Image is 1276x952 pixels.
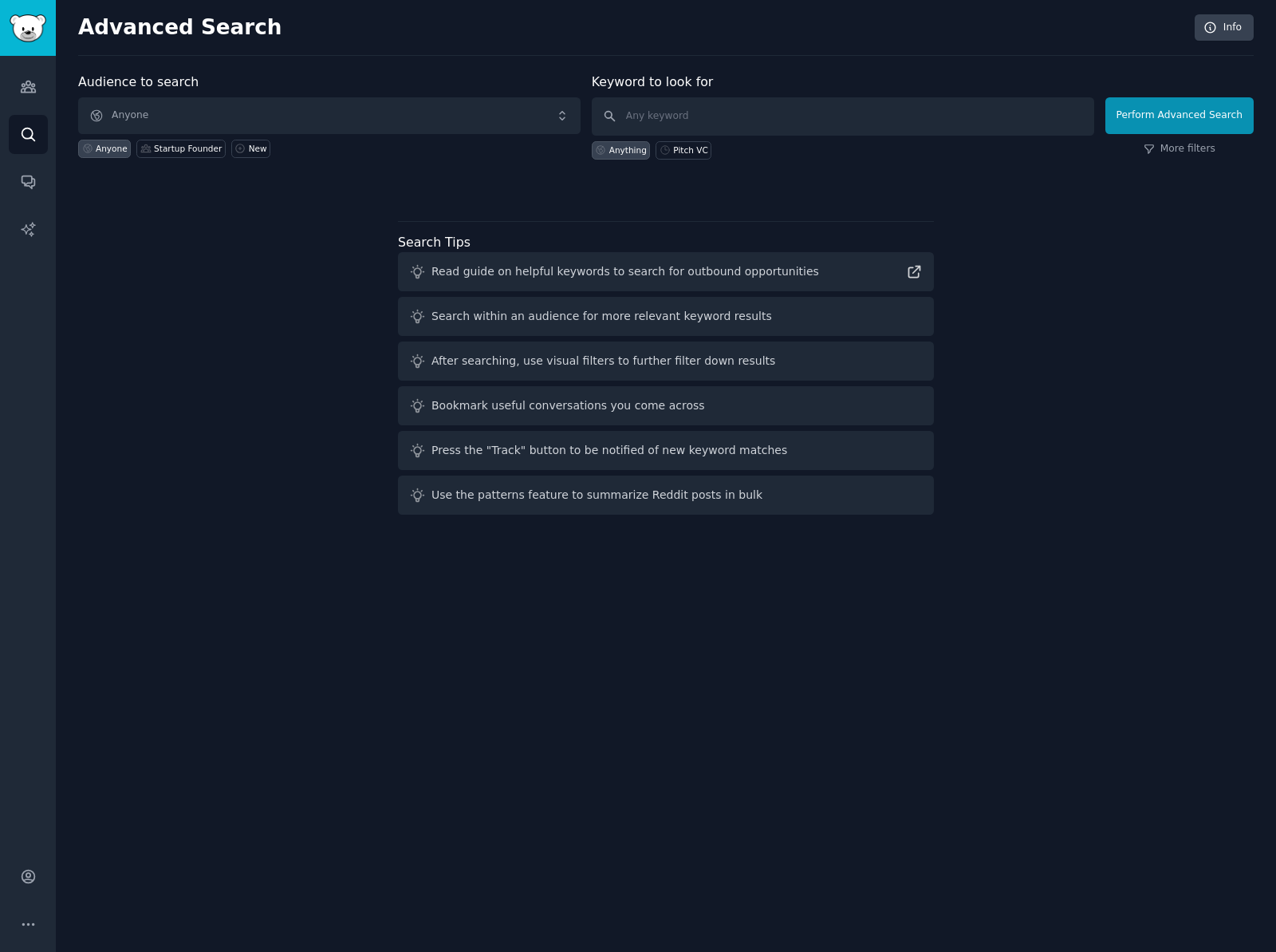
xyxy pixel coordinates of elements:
div: Read guide on helpful keywords to search for outbound opportunities [431,263,819,280]
div: After searching, use visual filters to further filter down results [431,353,775,369]
div: Search within an audience for more relevant keyword results [431,308,772,325]
div: Anything [609,144,647,156]
div: New [249,143,267,154]
label: Search Tips [398,235,471,250]
div: Bookmark useful conversations you come across [431,397,705,414]
div: Press the "Track" button to be notified of new keyword matches [431,442,787,459]
input: Any keyword [592,97,1094,136]
div: Pitch VC [673,144,707,156]
img: GummySearch logo [10,14,46,42]
a: Info [1195,14,1254,41]
button: Perform Advanced Search [1105,97,1254,134]
label: Keyword to look for [592,74,714,89]
label: Audience to search [78,74,199,89]
button: Anyone [78,97,581,134]
div: Use the patterns feature to summarize Reddit posts in bulk [431,487,762,504]
div: Startup Founder [154,143,222,154]
a: New [231,140,270,158]
h2: Advanced Search [78,15,1186,41]
div: Anyone [96,143,128,154]
a: More filters [1144,142,1215,156]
